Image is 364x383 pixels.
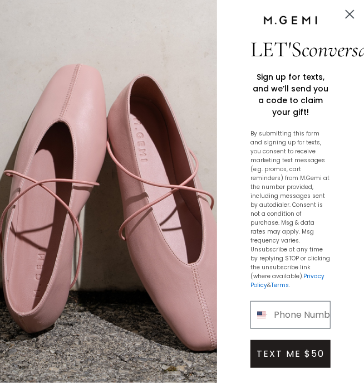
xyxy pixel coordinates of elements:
[250,129,331,290] p: By submitting this form and signing up for texts, you consent to receive marketing text messages ...
[268,302,330,328] input: Phone Number
[340,4,360,24] button: Close dialog
[257,311,266,319] img: United States
[271,281,289,289] a: Terms
[253,71,328,118] span: Sign up for texts, and we’ll send you a code to claim your gift!
[263,15,318,25] img: M.Gemi
[251,302,268,328] button: Search Countries
[250,340,331,368] button: TEXT ME $50
[250,272,324,289] a: Privacy Policy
